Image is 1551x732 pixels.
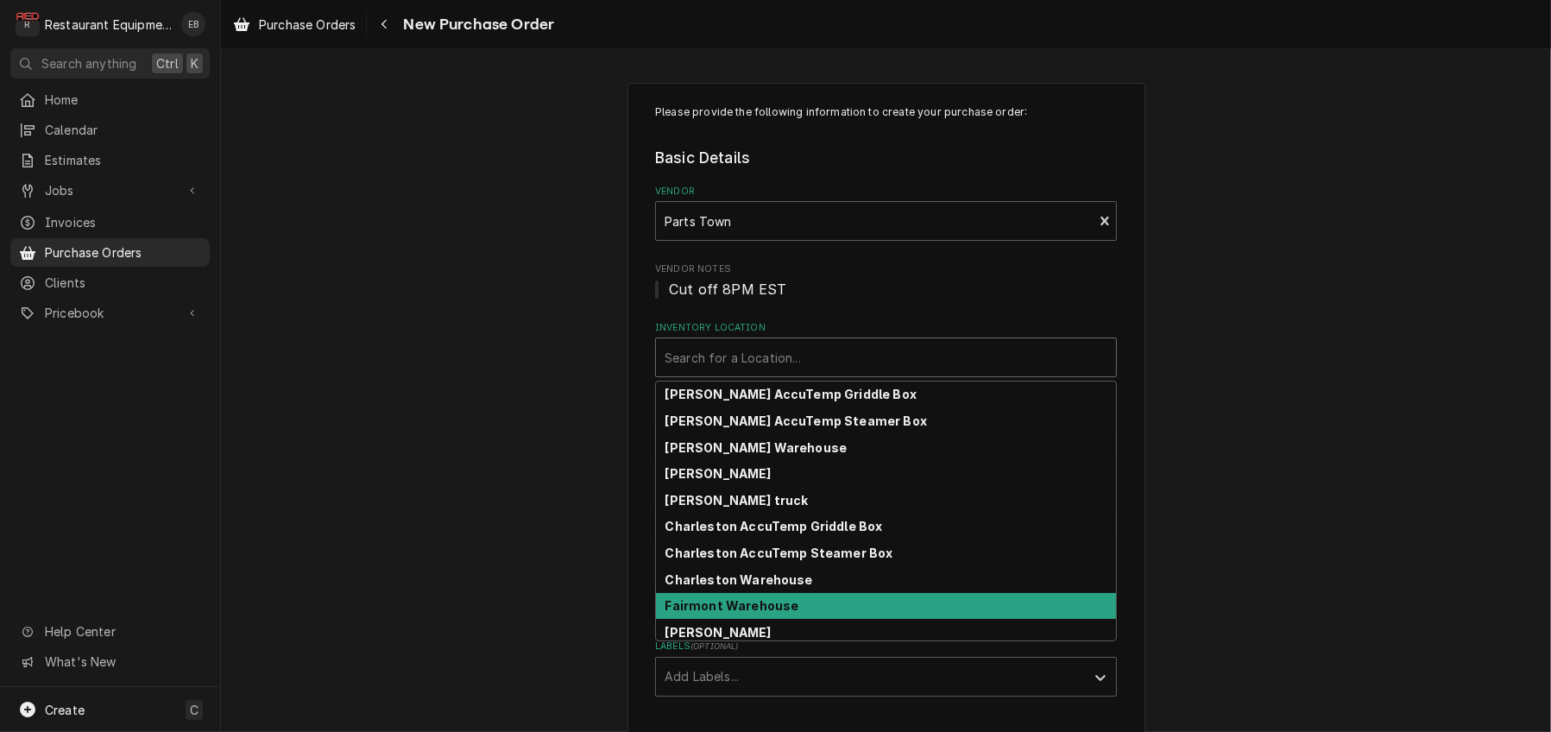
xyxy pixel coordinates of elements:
strong: Charleston AccuTemp Griddle Box [665,519,883,533]
a: Calendar [10,116,210,144]
span: Invoices [45,213,201,231]
strong: [PERSON_NAME] Warehouse [665,440,848,455]
legend: Basic Details [655,147,1117,169]
span: Help Center [45,622,199,640]
label: Inventory Location [655,321,1117,335]
div: R [16,12,40,36]
a: Go to Jobs [10,176,210,205]
span: Ctrl [156,54,179,73]
a: Go to What's New [10,647,210,676]
strong: [PERSON_NAME] AccuTemp Steamer Box [665,413,927,428]
span: Cut off 8PM EST [669,281,786,298]
span: New Purchase Order [398,13,554,36]
strong: Fairmont Warehouse [665,598,799,613]
span: Search anything [41,54,136,73]
span: Vendor Notes [655,262,1117,276]
a: Home [10,85,210,114]
a: Estimates [10,146,210,174]
button: Search anythingCtrlK [10,48,210,79]
strong: [PERSON_NAME] truck [665,493,809,508]
span: Jobs [45,181,175,199]
a: Clients [10,268,210,297]
a: Invoices [10,208,210,237]
a: Purchase Orders [226,10,363,39]
div: EB [181,12,205,36]
a: Go to Pricebook [10,299,210,327]
strong: [PERSON_NAME] [665,466,772,481]
a: Purchase Orders [10,238,210,267]
div: Restaurant Equipment Diagnostics's Avatar [16,12,40,36]
span: Calendar [45,121,201,139]
label: Vendor [655,185,1117,199]
span: Vendor Notes [655,279,1117,300]
p: Please provide the following information to create your purchase order: [655,104,1117,120]
div: Inventory Location [655,321,1117,377]
div: Emily Bird's Avatar [181,12,205,36]
div: Restaurant Equipment Diagnostics [45,16,172,34]
strong: Charleston Warehouse [665,572,813,587]
span: K [191,54,199,73]
span: Clients [45,274,201,292]
button: Navigate back [370,10,398,38]
span: ( optional ) [690,641,739,651]
div: Vendor [655,185,1117,241]
span: Purchase Orders [259,16,356,34]
span: Pricebook [45,304,175,322]
div: Vendor Notes [655,262,1117,300]
a: Go to Help Center [10,617,210,646]
strong: [PERSON_NAME] [665,625,772,640]
div: Labels [655,640,1117,696]
span: C [190,701,199,719]
div: Purchase Order Create/Update Form [655,104,1117,697]
strong: Charleston AccuTemp Steamer Box [665,546,893,560]
span: Purchase Orders [45,243,201,262]
label: Labels [655,640,1117,653]
span: Home [45,91,201,109]
strong: [PERSON_NAME] AccuTemp Griddle Box [665,387,917,401]
span: Create [45,703,85,717]
span: What's New [45,653,199,671]
span: Estimates [45,151,201,169]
